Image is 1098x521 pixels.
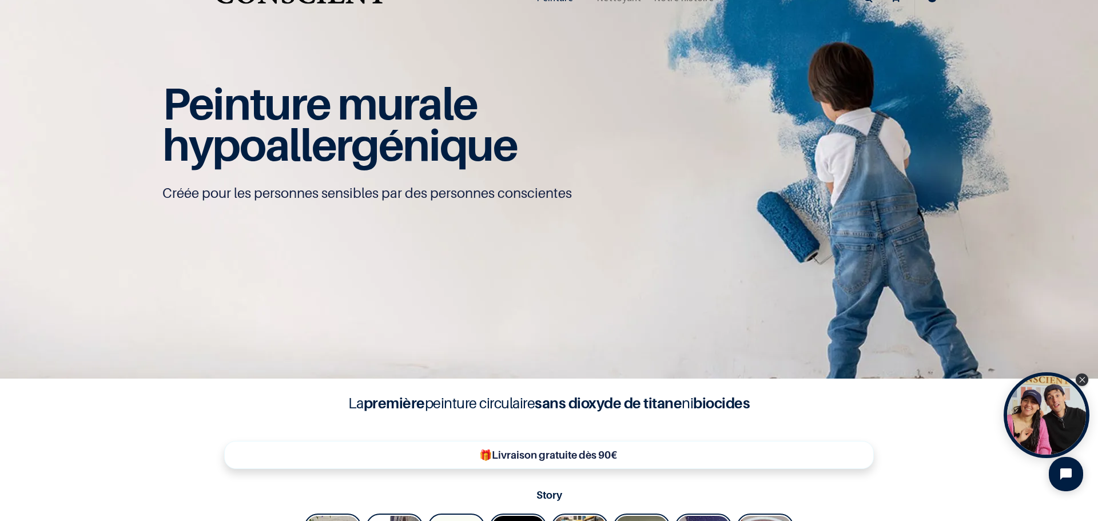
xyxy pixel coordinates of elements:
b: première [364,394,425,412]
b: sans dioxyde de titane [535,394,682,412]
div: Open Tolstoy widget [1004,372,1089,458]
iframe: Tidio Chat [1039,447,1093,501]
span: hypoallergénique [162,118,518,171]
span: Peinture murale [162,77,478,130]
p: Créée pour les personnes sensibles par des personnes conscientes [162,184,936,202]
div: Tolstoy bubble widget [1004,372,1089,458]
b: biocides [693,394,750,412]
div: Open Tolstoy [1004,372,1089,458]
h4: La peinture circulaire ni [320,392,778,414]
div: Close Tolstoy widget [1076,373,1088,386]
b: 🎁Livraison gratuite dès 90€ [479,449,617,461]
